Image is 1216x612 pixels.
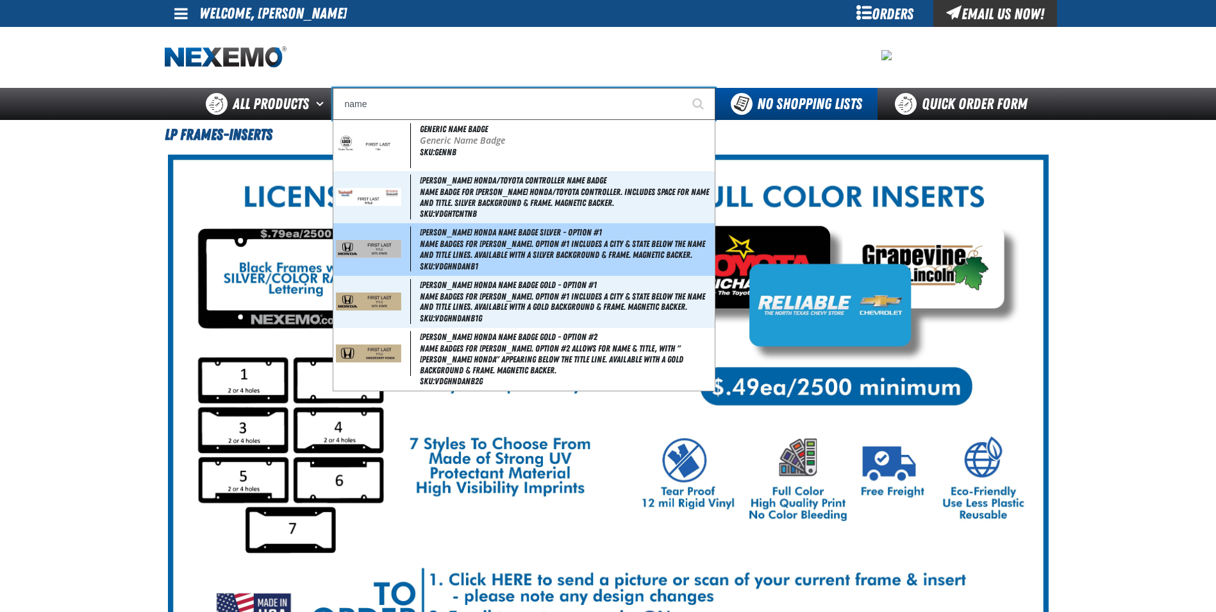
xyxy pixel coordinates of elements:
span: Name badges for [PERSON_NAME]. Option #1 includes a city & state below the name and title lines. ... [420,239,712,260]
span: SKU:GENNB [420,147,456,157]
img: 5b1158236e24c258264447-vdghtcntnb.jpg [336,188,401,206]
span: SKU:VDGHNDANB1G [420,313,482,323]
img: Nexemo logo [165,46,287,69]
span: [PERSON_NAME] Honda/Toyota Controller Name Badge [420,175,606,185]
a: Quick Order Form [878,88,1051,120]
img: 5b11582337ee0046003341-vdghndanb1_031516.jpg [336,240,401,258]
span: SKU:VDGHNDANB1 [420,261,478,271]
span: No Shopping Lists [757,95,862,113]
span: Name badge for [PERSON_NAME] Honda/Toyota Controller. Includes space for name and title. Silver b... [420,187,712,208]
span: SKU:VDGHNDANB2G [420,376,483,386]
img: 30f62db305f4ced946dbffb2f45f5249.jpeg [881,50,892,60]
span: Name badges for [PERSON_NAME]. Option #1 includes a city & state below the name and title lines. ... [420,291,712,313]
button: You do not have available Shopping Lists. Open to Create a New List [715,88,878,120]
span: [PERSON_NAME] Honda Name Badge Gold - Option #1 [420,280,597,290]
a: Home [165,46,287,69]
button: Open All Products pages [312,88,333,120]
span: [PERSON_NAME] Honda Name Badge Silver - Option #1 [420,227,602,237]
img: 6780222ddf7f6814723659-GENNB.png [336,135,401,157]
span: [PERSON_NAME] Honda Name Badge Gold - Option #2 [420,332,597,342]
input: Search [333,88,715,120]
span: SKU:VDGHTCNTNB [420,208,477,219]
button: Start Searching [683,88,715,120]
span: Name badges for [PERSON_NAME]. Option #2 allows for name & title, with "[PERSON_NAME] Honda" appe... [420,343,712,375]
img: 5b1158233bf0d756548151-vdghndanb1g.jpg [336,293,401,310]
span: Generic Name Badge [420,124,488,134]
p: Generic Name Badge [420,135,712,146]
img: 5b11582344c7e393498146-vdghndanb2g.jpg [336,344,401,362]
span: All Products [233,92,309,115]
span: LP Frames-Inserts [165,126,272,144]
